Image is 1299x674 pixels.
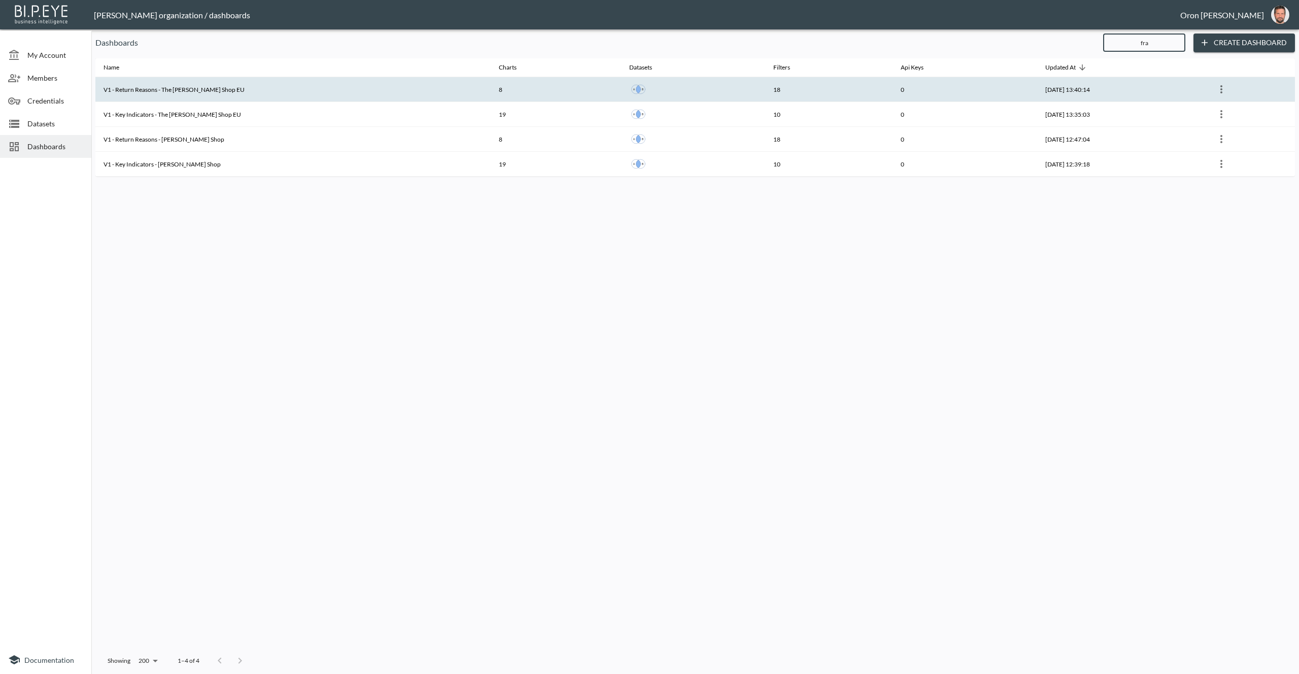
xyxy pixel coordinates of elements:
th: V1 - Key Indicators - The Frankie Shop EU [95,102,491,127]
th: {"type":"div","key":null,"ref":null,"props":{"style":{"display":"flex","gap":10},"children":[{"ty... [621,77,765,102]
th: 0 [893,152,1037,177]
th: 2025-09-04, 12:39:18 [1037,152,1205,177]
th: 18 [765,77,893,102]
button: Create Dashboard [1193,33,1295,52]
button: more [1213,81,1229,97]
img: inner join icon [631,132,645,146]
th: {"type":"div","key":null,"ref":null,"props":{"style":{"display":"flex","gap":10},"children":[{"ty... [621,102,765,127]
a: The Frankie Shop EU - Returns Flat - v1 [629,105,647,123]
button: oron@bipeye.com [1264,3,1296,27]
div: Oron [PERSON_NAME] [1180,10,1264,20]
div: Name [104,61,119,74]
span: Api Keys [901,61,937,74]
div: Updated At [1045,61,1076,74]
th: 0 [893,102,1037,127]
th: {"type":{"isMobxInjector":true,"displayName":"inject-with-userStore-stripeStore-dashboardsStore(O... [1205,102,1295,127]
th: 19 [491,102,621,127]
div: Datasets [629,61,652,74]
span: Dashboards [27,141,83,152]
span: My Account [27,50,83,60]
th: 8 [491,127,621,152]
img: inner join icon [631,107,645,121]
a: Frankie Shop - returned items - v1 [629,130,647,148]
div: Api Keys [901,61,924,74]
th: 0 [893,127,1037,152]
img: inner join icon [631,82,645,96]
th: 10 [765,102,893,127]
button: more [1213,156,1229,172]
span: Name [104,61,132,74]
th: V1 - Return Reasons - Frankie Shop [95,127,491,152]
span: Datasets [629,61,665,74]
span: Filters [773,61,803,74]
span: Credentials [27,95,83,106]
a: The Frankie Shop EU - returned items - v1 [629,80,647,98]
span: Updated At [1045,61,1089,74]
div: Charts [499,61,517,74]
div: Filters [773,61,790,74]
div: [PERSON_NAME] organization / dashboards [94,10,1180,20]
button: more [1213,131,1229,147]
a: Documentation [8,654,83,666]
a: Frankie - Returns Flat - v1 [629,155,647,173]
img: inner join icon [631,157,645,171]
p: 1–4 of 4 [178,656,199,665]
th: V1 - Key Indicators - Frankie Shop [95,152,491,177]
img: f7df4f0b1e237398fe25aedd0497c453 [1271,6,1289,24]
p: Dashboards [95,37,1095,49]
th: 8 [491,77,621,102]
img: bipeye-logo [13,3,71,25]
button: more [1213,106,1229,122]
p: Showing [108,656,130,665]
th: {"type":{"isMobxInjector":true,"displayName":"inject-with-userStore-stripeStore-dashboardsStore(O... [1205,77,1295,102]
th: {"type":"div","key":null,"ref":null,"props":{"style":{"display":"flex","gap":10},"children":[{"ty... [621,127,765,152]
span: Members [27,73,83,83]
th: 0 [893,77,1037,102]
th: V1 - Return Reasons - The Frankie Shop EU [95,77,491,102]
th: 2025-09-04, 13:40:14 [1037,77,1205,102]
div: 200 [134,654,161,667]
span: Documentation [24,656,74,664]
th: 2025-09-04, 12:47:04 [1037,127,1205,152]
th: {"type":"div","key":null,"ref":null,"props":{"style":{"display":"flex","gap":10},"children":[{"ty... [621,152,765,177]
th: 10 [765,152,893,177]
th: 19 [491,152,621,177]
span: Datasets [27,118,83,129]
th: 2025-09-04, 13:35:03 [1037,102,1205,127]
input: Search dashboards [1103,30,1185,55]
th: {"type":{"isMobxInjector":true,"displayName":"inject-with-userStore-stripeStore-dashboardsStore(O... [1205,127,1295,152]
span: Charts [499,61,530,74]
th: {"type":{"isMobxInjector":true,"displayName":"inject-with-userStore-stripeStore-dashboardsStore(O... [1205,152,1295,177]
th: 18 [765,127,893,152]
